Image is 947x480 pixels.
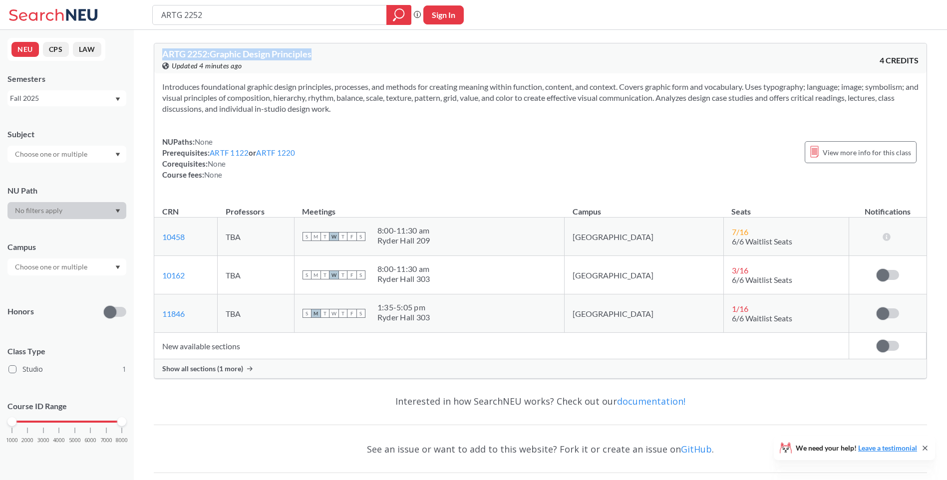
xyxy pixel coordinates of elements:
[160,6,379,23] input: Class, professor, course number, "phrase"
[565,294,724,333] td: [GEOGRAPHIC_DATA]
[338,270,347,279] span: T
[7,306,34,317] p: Honors
[208,159,226,168] span: None
[423,5,464,24] button: Sign In
[204,170,222,179] span: None
[377,312,430,322] div: Ryder Hall 303
[7,258,126,275] div: Dropdown arrow
[565,256,724,294] td: [GEOGRAPHIC_DATA]
[294,196,564,218] th: Meetings
[256,148,295,157] a: ARTF 1220
[377,302,430,312] div: 1:35 - 5:05 pm
[6,438,18,443] span: 1000
[100,438,112,443] span: 7000
[312,270,320,279] span: M
[172,60,242,71] span: Updated 4 minutes ago
[303,232,312,241] span: S
[218,294,295,333] td: TBA
[732,275,792,284] span: 6/6 Waitlist Seats
[329,232,338,241] span: W
[69,438,81,443] span: 5000
[303,309,312,318] span: S
[849,196,927,218] th: Notifications
[338,232,347,241] span: T
[338,309,347,318] span: T
[7,73,126,84] div: Semesters
[377,274,430,284] div: Ryder Hall 303
[116,438,128,443] span: 8000
[617,395,685,407] a: documentation!
[823,146,911,159] span: View more info for this class
[10,148,94,160] input: Choose one or multiple
[162,232,185,241] a: 10458
[43,42,69,57] button: CPS
[7,241,126,252] div: Campus
[11,42,39,57] button: NEU
[154,387,927,416] div: Interested in how SearchNEU works? Check out our
[162,309,185,318] a: 11846
[796,445,917,452] span: We need your help!
[386,5,411,25] div: magnifying glass
[347,309,356,318] span: F
[732,227,748,237] span: 7 / 16
[73,42,101,57] button: LAW
[312,232,320,241] span: M
[393,8,405,22] svg: magnifying glass
[356,309,365,318] span: S
[84,438,96,443] span: 6000
[565,218,724,256] td: [GEOGRAPHIC_DATA]
[377,226,430,236] div: 8:00 - 11:30 am
[7,90,126,106] div: Fall 2025Dropdown arrow
[356,232,365,241] span: S
[858,444,917,452] a: Leave a testimonial
[115,265,120,269] svg: Dropdown arrow
[312,309,320,318] span: M
[320,309,329,318] span: T
[115,209,120,213] svg: Dropdown arrow
[154,333,849,359] td: New available sections
[377,264,430,274] div: 8:00 - 11:30 am
[732,265,748,275] span: 3 / 16
[7,146,126,163] div: Dropdown arrow
[195,137,213,146] span: None
[162,48,312,59] span: ARTG 2252 : Graphic Design Principles
[320,270,329,279] span: T
[162,270,185,280] a: 10162
[162,136,296,180] div: NUPaths: Prerequisites: or Corequisites: Course fees:
[7,202,126,219] div: Dropdown arrow
[10,93,114,104] div: Fall 2025
[732,304,748,313] span: 1 / 16
[329,270,338,279] span: W
[347,270,356,279] span: F
[329,309,338,318] span: W
[21,438,33,443] span: 2000
[7,401,126,412] p: Course ID Range
[880,55,919,66] span: 4 CREDITS
[8,363,126,376] label: Studio
[218,218,295,256] td: TBA
[7,129,126,140] div: Subject
[7,346,126,357] span: Class Type
[162,364,243,373] span: Show all sections (1 more)
[53,438,65,443] span: 4000
[210,148,249,157] a: ARTF 1122
[723,196,849,218] th: Seats
[218,256,295,294] td: TBA
[37,438,49,443] span: 3000
[303,270,312,279] span: S
[377,236,430,245] div: Ryder Hall 209
[356,270,365,279] span: S
[154,435,927,464] div: See an issue or want to add to this website? Fork it or create an issue on .
[162,206,179,217] div: CRN
[320,232,329,241] span: T
[115,97,120,101] svg: Dropdown arrow
[732,237,792,246] span: 6/6 Waitlist Seats
[10,261,94,273] input: Choose one or multiple
[115,153,120,157] svg: Dropdown arrow
[122,364,126,375] span: 1
[681,443,712,455] a: GitHub
[565,196,724,218] th: Campus
[732,313,792,323] span: 6/6 Waitlist Seats
[154,359,927,378] div: Show all sections (1 more)
[7,185,126,196] div: NU Path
